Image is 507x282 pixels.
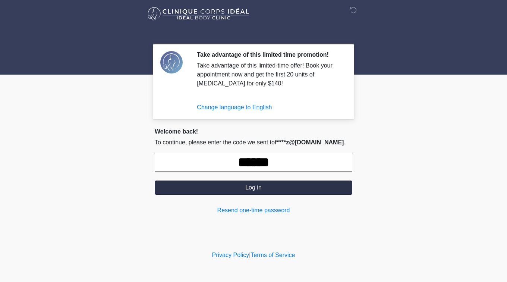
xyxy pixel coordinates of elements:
[212,252,249,258] a: Privacy Policy
[275,139,344,145] span: f****z@[DOMAIN_NAME]
[155,128,352,135] h2: Welcome back!
[251,252,295,258] a: Terms of Service
[249,252,251,258] a: |
[197,51,341,58] h2: Take advantage of this limited time promotion!
[155,181,352,195] button: Log in
[155,138,352,147] p: To continue, please enter the code we sent to .
[160,51,183,73] img: Agent Avatar
[155,206,352,215] a: Resend one-time password
[147,6,250,22] img: Ideal Body Clinic Logo
[149,27,358,41] h1: ‎
[197,61,341,88] div: Take advantage of this limited-time offer! Book your appointment now and get the first 20 units o...
[197,104,272,110] a: Change language to English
